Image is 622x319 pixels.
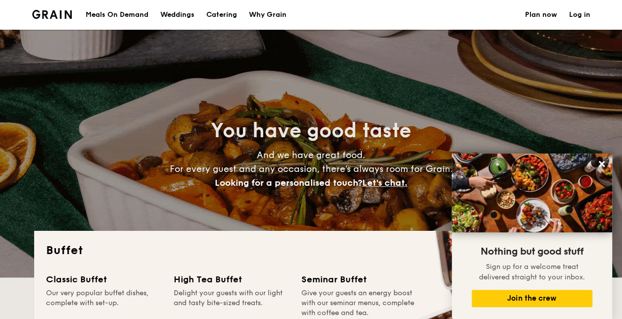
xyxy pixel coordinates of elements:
span: And we have great food. For every guest and any occasion, there’s always room for Grain. [170,150,453,188]
div: Give your guests an energy boost with our seminar menus, complete with coffee and tea. [301,288,417,318]
span: Let's chat. [362,177,407,188]
div: Delight your guests with our light and tasty bite-sized treats. [174,288,289,318]
span: Nothing but good stuff [480,246,583,258]
img: DSC07876-Edit02-Large.jpeg [452,154,612,232]
div: Seminar Buffet [301,272,417,286]
div: Classic Buffet [46,272,162,286]
h2: Buffet [46,243,576,259]
img: Grain [32,10,72,19]
div: High Tea Buffet [174,272,289,286]
button: Join the crew [472,290,592,307]
a: Logotype [32,10,72,19]
button: Close [594,156,610,172]
div: Our very popular buffet dishes, complete with set-up. [46,288,162,318]
span: Looking for a personalised touch? [215,177,362,188]
span: You have good taste [211,119,411,143]
span: Sign up for a welcome treat delivered straight to your inbox. [479,263,585,281]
